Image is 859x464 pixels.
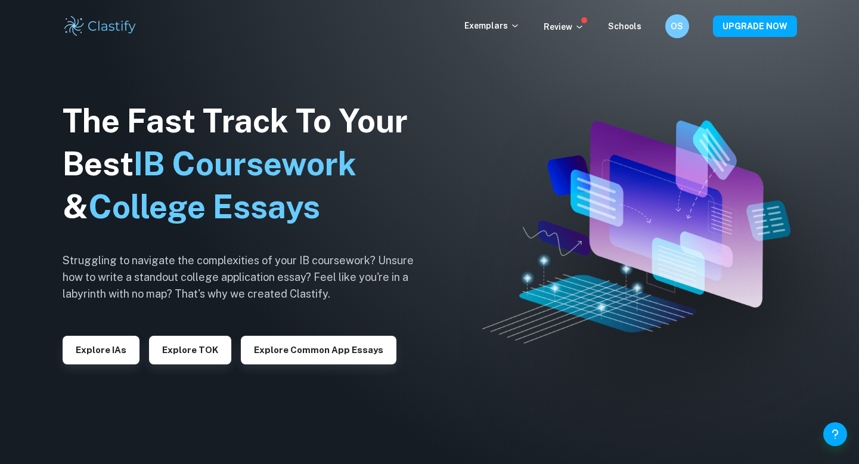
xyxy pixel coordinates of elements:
[63,14,138,38] img: Clastify logo
[63,100,432,228] h1: The Fast Track To Your Best &
[134,145,356,182] span: IB Coursework
[63,344,139,355] a: Explore IAs
[713,16,797,37] button: UPGRADE NOW
[608,21,641,31] a: Schools
[823,422,847,446] button: Help and Feedback
[88,188,320,225] span: College Essays
[241,336,396,364] button: Explore Common App essays
[544,20,584,33] p: Review
[670,20,684,33] h6: OS
[63,252,432,302] h6: Struggling to navigate the complexities of your IB coursework? Unsure how to write a standout col...
[241,344,396,355] a: Explore Common App essays
[665,14,689,38] button: OS
[464,19,520,32] p: Exemplars
[63,336,139,364] button: Explore IAs
[482,120,790,343] img: Clastify hero
[149,336,231,364] button: Explore TOK
[149,344,231,355] a: Explore TOK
